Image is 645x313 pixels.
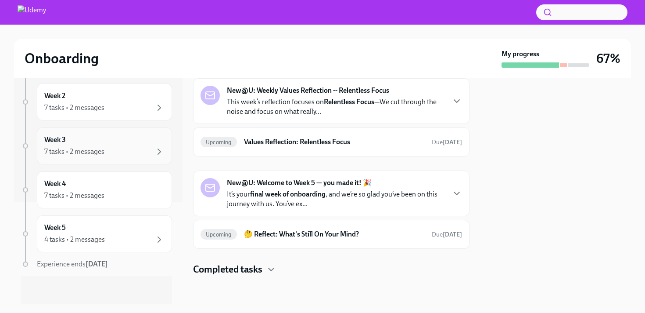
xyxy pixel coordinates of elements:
[432,138,462,146] span: Due
[21,127,172,164] a: Week 37 tasks • 2 messages
[227,86,389,95] strong: New@U: Weekly Values Reflection -- Relentless Focus
[596,51,620,66] h3: 67%
[201,135,462,149] a: UpcomingValues Reflection: Relentless FocusDue[DATE]
[443,231,462,238] strong: [DATE]
[18,5,46,19] img: Udemy
[21,84,172,120] a: Week 27 tasks • 2 messages
[443,138,462,146] strong: [DATE]
[502,49,539,59] strong: My progress
[244,137,425,147] h6: Values Reflection: Relentless Focus
[44,235,105,244] div: 4 tasks • 2 messages
[21,171,172,208] a: Week 47 tasks • 2 messages
[432,231,462,238] span: Due
[432,230,462,239] span: November 8th, 2025 12:00
[37,260,108,268] span: Experience ends
[201,139,237,146] span: Upcoming
[21,215,172,252] a: Week 54 tasks • 2 messages
[244,229,425,239] h6: 🤔 Reflect: What's Still On Your Mind?
[227,97,444,116] p: This week’s reflection focuses on —We cut through the noise and focus on what really...
[44,223,66,233] h6: Week 5
[44,147,104,156] div: 7 tasks • 2 messages
[432,138,462,146] span: November 3rd, 2025 11:00
[44,191,104,200] div: 7 tasks • 2 messages
[86,260,108,268] strong: [DATE]
[227,178,372,188] strong: New@U: Welcome to Week 5 — you made it! 🎉
[193,263,469,276] div: Completed tasks
[44,135,66,145] h6: Week 3
[44,179,66,189] h6: Week 4
[201,231,237,238] span: Upcoming
[25,50,99,67] h2: Onboarding
[201,227,462,241] a: Upcoming🤔 Reflect: What's Still On Your Mind?Due[DATE]
[324,98,374,106] strong: Relentless Focus
[227,189,444,209] p: It’s your , and we’re so glad you’ve been on this journey with us. You’ve ex...
[44,91,65,101] h6: Week 2
[44,103,104,113] div: 7 tasks • 2 messages
[250,190,326,198] strong: final week of onboarding
[193,263,262,276] h4: Completed tasks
